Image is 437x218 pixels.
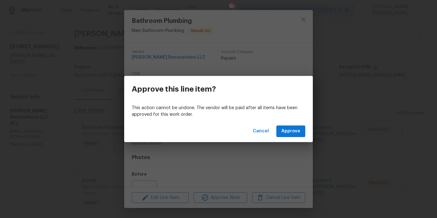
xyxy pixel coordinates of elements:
[250,125,271,137] button: Cancel
[276,125,305,137] button: Approve
[281,127,300,135] span: Approve
[132,85,216,93] h3: Approve this line item?
[132,105,305,118] p: This action cannot be undone. The vendor will be paid after all items have been approved for this...
[253,127,269,135] span: Cancel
